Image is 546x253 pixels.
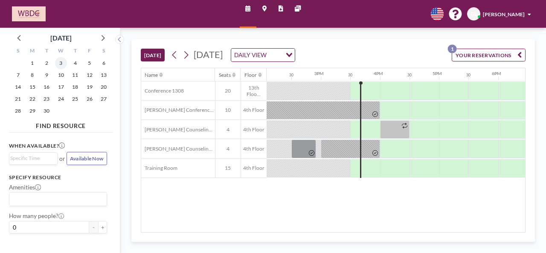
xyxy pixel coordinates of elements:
[12,105,24,117] span: Sunday, September 28, 2025
[241,165,267,171] span: 4th Floor
[9,212,64,219] label: How many people?
[492,71,501,76] div: 6PM
[466,73,470,78] div: 30
[141,87,184,94] span: Conference 1308
[82,46,96,57] div: F
[11,46,25,57] div: S
[231,49,295,62] div: Search for option
[96,46,110,57] div: S
[98,57,110,69] span: Saturday, September 6, 2025
[55,93,67,105] span: Wednesday, September 24, 2025
[314,71,324,76] div: 3PM
[41,105,52,117] span: Tuesday, September 30, 2025
[12,6,46,21] img: organization-logo
[26,93,38,105] span: Monday, September 22, 2025
[89,221,98,233] button: -
[452,49,526,62] button: YOUR RESERVATIONS1
[448,44,457,53] p: 1
[84,81,96,93] span: Friday, September 19, 2025
[9,153,57,164] div: Search for option
[12,93,24,105] span: Sunday, September 21, 2025
[84,93,96,105] span: Friday, September 26, 2025
[241,126,267,133] span: 4th Floor
[70,155,104,162] span: Available Now
[141,165,178,171] span: Training Room
[41,93,52,105] span: Tuesday, September 23, 2025
[98,221,107,233] button: +
[215,145,241,152] span: 4
[10,154,52,163] input: Search for option
[141,145,215,152] span: [PERSON_NAME] Counseling Room
[407,73,412,78] div: 30
[219,72,231,78] div: Seats
[98,93,110,105] span: Saturday, September 27, 2025
[69,81,81,93] span: Thursday, September 18, 2025
[141,126,215,133] span: [PERSON_NAME] Counseling Room
[54,46,68,57] div: W
[9,119,113,129] h4: FIND RESOURCE
[40,46,54,57] div: T
[41,81,52,93] span: Tuesday, September 16, 2025
[69,57,81,69] span: Thursday, September 4, 2025
[141,49,165,62] button: [DATE]
[67,152,107,165] button: Available Now
[55,69,67,81] span: Wednesday, September 10, 2025
[59,155,65,162] span: or
[26,105,38,117] span: Monday, September 29, 2025
[10,194,102,204] input: Search for option
[9,192,107,206] div: Search for option
[215,87,241,94] span: 20
[141,107,215,113] span: [PERSON_NAME] Conference Room
[244,72,257,78] div: Floor
[69,69,81,81] span: Thursday, September 11, 2025
[12,81,24,93] span: Sunday, September 14, 2025
[194,49,223,60] span: [DATE]
[84,69,96,81] span: Friday, September 12, 2025
[41,57,52,69] span: Tuesday, September 2, 2025
[55,57,67,69] span: Wednesday, September 3, 2025
[470,11,477,17] span: GL
[84,57,96,69] span: Friday, September 5, 2025
[374,71,383,76] div: 4PM
[348,73,352,78] div: 30
[26,81,38,93] span: Monday, September 15, 2025
[215,165,241,171] span: 15
[9,174,107,180] h3: Specify resource
[289,73,293,78] div: 30
[241,84,267,97] span: 13th Floo...
[98,69,110,81] span: Saturday, September 13, 2025
[68,46,82,57] div: T
[215,126,241,133] span: 4
[26,57,38,69] span: Monday, September 1, 2025
[41,69,52,81] span: Tuesday, September 9, 2025
[69,93,81,105] span: Thursday, September 25, 2025
[233,50,268,60] span: DAILY VIEW
[483,11,525,17] span: [PERSON_NAME]
[433,71,442,76] div: 5PM
[9,183,41,191] label: Amenities
[145,72,158,78] div: Name
[26,69,38,81] span: Monday, September 8, 2025
[98,81,110,93] span: Saturday, September 20, 2025
[50,32,72,44] div: [DATE]
[241,107,267,113] span: 4th Floor
[241,145,267,152] span: 4th Floor
[12,69,24,81] span: Sunday, September 7, 2025
[55,81,67,93] span: Wednesday, September 17, 2025
[25,46,39,57] div: M
[215,107,241,113] span: 10
[269,50,281,60] input: Search for option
